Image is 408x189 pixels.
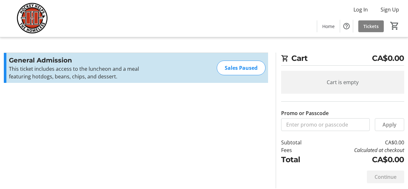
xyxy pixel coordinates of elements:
span: Apply [382,121,397,128]
label: Promo or Passcode [281,109,329,117]
span: Home [322,23,335,30]
h3: General Admission [9,55,148,65]
p: This ticket includes access to the luncheon and a meal featuring hotdogs, beans, chips, and dessert. [9,65,148,80]
span: Log In [353,6,368,13]
button: Log In [348,4,373,15]
td: Calculated at checkout [317,146,404,154]
button: Sign Up [375,4,404,15]
td: Fees [281,146,317,154]
div: Sales Paused [217,61,266,75]
span: Sign Up [381,6,399,13]
button: Apply [375,118,404,131]
a: Home [317,20,340,32]
button: Help [340,20,353,33]
img: Hockey Helps the Homeless's Logo [4,3,61,34]
td: CA$0.00 [317,139,404,146]
button: Cart [389,20,400,32]
div: Cart is empty [281,71,404,94]
td: Total [281,154,317,165]
span: CA$0.00 [372,53,404,64]
td: Subtotal [281,139,317,146]
input: Enter promo or passcode [281,118,370,131]
td: CA$0.00 [317,154,404,165]
a: Tickets [358,20,384,32]
h2: Cart [281,53,404,66]
span: Tickets [363,23,379,30]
